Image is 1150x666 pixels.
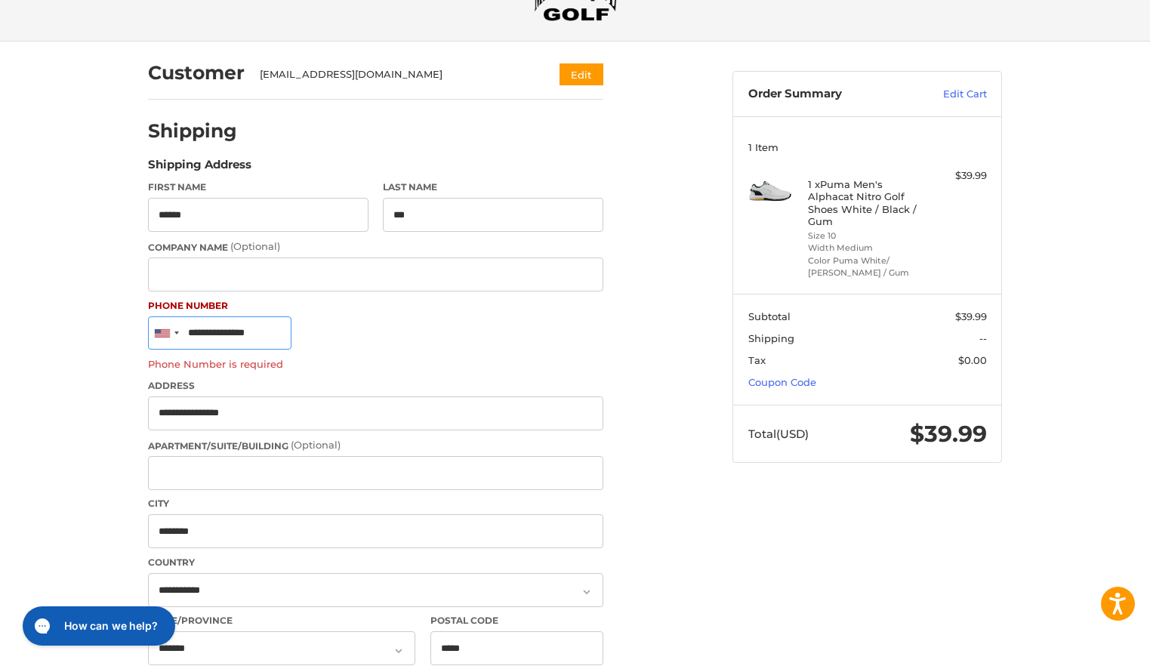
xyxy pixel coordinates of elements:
h3: 1 Item [748,141,987,153]
span: -- [979,332,987,344]
h4: 1 x Puma Men's Alphacat Nitro Golf Shoes White / Black / Gum [808,178,923,227]
div: $39.99 [927,168,987,183]
button: Edit [560,63,603,85]
div: [EMAIL_ADDRESS][DOMAIN_NAME] [260,67,531,82]
span: Total (USD) [748,427,809,441]
a: Coupon Code [748,376,816,388]
h2: Shipping [148,119,237,143]
span: $39.99 [955,310,987,322]
div: United States: +1 [149,317,183,350]
label: Phone Number [148,299,603,313]
legend: Shipping Address [148,156,251,180]
iframe: Gorgias live chat messenger [15,601,180,651]
span: $0.00 [958,354,987,366]
span: $39.99 [910,420,987,448]
h2: Customer [148,61,245,85]
label: Company Name [148,239,603,254]
span: Shipping [748,332,794,344]
span: Tax [748,354,766,366]
li: Width Medium [808,242,923,254]
label: Last Name [383,180,603,194]
li: Size 10 [808,230,923,242]
h3: Order Summary [748,87,911,102]
label: Phone Number is required [148,358,603,370]
span: Subtotal [748,310,791,322]
small: (Optional) [291,439,341,451]
label: City [148,497,603,510]
small: (Optional) [230,240,280,252]
a: Edit Cart [911,87,987,102]
label: Address [148,379,603,393]
label: Apartment/Suite/Building [148,438,603,453]
li: Color Puma White/ [PERSON_NAME] / Gum [808,254,923,279]
label: Postal Code [430,614,604,627]
label: State/Province [148,614,415,627]
label: Country [148,556,603,569]
label: First Name [148,180,368,194]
